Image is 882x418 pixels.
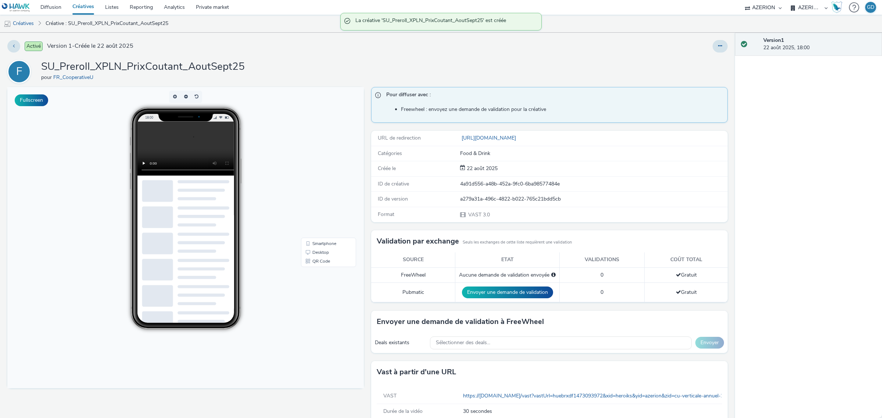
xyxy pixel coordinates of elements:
th: Source [371,252,455,267]
span: Durée de la vidéo [383,408,423,415]
span: URL de redirection [378,134,421,141]
span: 0 [600,289,603,296]
div: Création 22 août 2025, 18:00 [465,165,498,172]
div: Food & Drink [460,150,727,157]
small: Seuls les exchanges de cette liste requièrent une validation [463,239,572,245]
h3: Vast à partir d'une URL [377,367,456,378]
li: Desktop [295,161,347,170]
img: undefined Logo [2,3,30,12]
h3: Validation par exchange [377,236,459,247]
a: Créative : SU_Preroll_XPLN_PrixCoutant_AoutSept25 [42,15,172,32]
td: FreeWheel [371,267,455,282]
span: pour [41,74,53,81]
span: Desktop [305,163,322,167]
span: Catégories [378,150,402,157]
span: Gratuit [676,289,697,296]
li: Smartphone [295,152,347,161]
span: Activé [25,42,43,51]
span: 22 août 2025 [465,165,498,172]
button: Fullscreen [15,94,48,106]
div: F [16,61,22,82]
span: ID de créative [378,180,409,187]
span: Créée le [378,165,396,172]
span: Smartphone [305,154,329,159]
td: Pubmatic [371,283,455,302]
button: Envoyer [695,337,724,349]
span: VAST 3.0 [467,211,490,218]
div: 22 août 2025, 18:00 [763,37,876,52]
h3: Envoyer une demande de validation à FreeWheel [377,316,544,327]
a: FR_CooperativeU [53,74,96,81]
span: Format [378,211,394,218]
span: Pour diffuser avec : [386,91,720,101]
a: Hawk Academy [831,1,845,13]
li: QR Code [295,170,347,179]
li: Freewheel : envoyez une demande de validation pour la créative [401,106,724,113]
div: Deals existants [375,339,426,346]
span: Sélectionner des deals... [436,340,490,346]
span: 18:00 [138,28,146,32]
strong: Version 1 [763,37,784,44]
div: Sélectionnez un deal ci-dessous et cliquez sur Envoyer pour envoyer une demande de validation à F... [551,271,556,279]
a: F [7,68,34,75]
th: Etat [455,252,560,267]
span: 0 [600,271,603,278]
div: GD [867,2,874,13]
th: Coût total [645,252,728,267]
img: mobile [4,20,11,28]
a: [URL][DOMAIN_NAME] [460,134,519,141]
div: a279a31a-496c-4822-b022-765c21bdd5cb [460,195,727,203]
span: QR Code [305,172,323,176]
button: Envoyer une demande de validation [462,287,553,298]
span: Gratuit [676,271,697,278]
span: VAST [383,392,397,399]
span: ID de version [378,195,408,202]
span: La créative 'SU_Preroll_XPLN_PrixCoutant_AoutSept25' est créée [355,17,534,26]
th: Validations [560,252,645,267]
div: Aucune demande de validation envoyée [459,271,556,279]
img: Hawk Academy [831,1,842,13]
h1: SU_Preroll_XPLN_PrixCoutant_AoutSept25 [41,60,245,74]
span: 30 secondes [463,408,720,415]
span: Version 1 - Créée le 22 août 2025 [47,42,133,50]
div: 4a91d556-a48b-452a-9fc0-6ba98577484e [460,180,727,188]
